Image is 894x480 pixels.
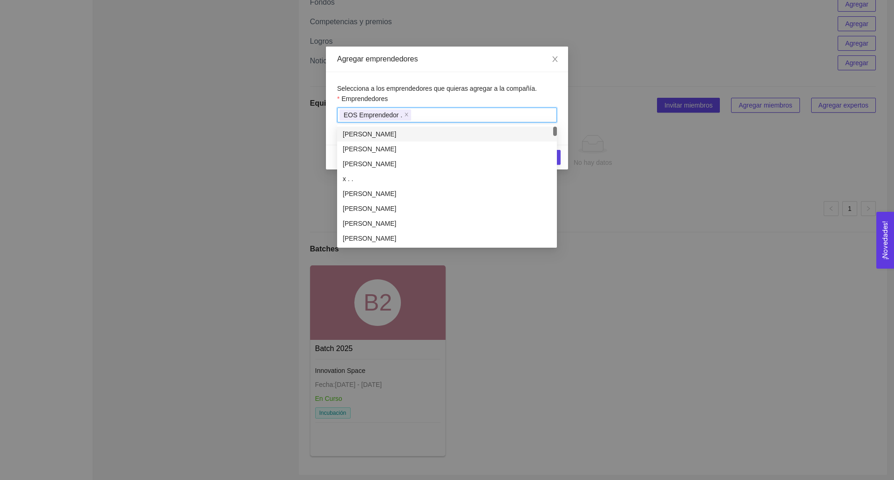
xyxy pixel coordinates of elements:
button: Open Feedback Widget [876,212,894,269]
div: Alexandria Aguirre Moreno [337,156,557,171]
div: Michelle Coutiño Díaz [337,142,557,156]
span: Selecciona a los emprendedores que quieras agregar a la compañía. [337,85,537,92]
div: [PERSON_NAME] [343,144,551,154]
div: [PERSON_NAME] [343,129,551,139]
label: Emprendedores [337,94,388,104]
div: [PERSON_NAME] [343,159,551,169]
button: Close [542,47,568,73]
div: [PERSON_NAME] [343,189,551,199]
div: [PERSON_NAME] [343,233,551,243]
span: close [551,55,559,63]
div: Jaime Solís [337,201,557,216]
div: x . . [343,174,551,184]
span: close [404,112,409,118]
div: [PERSON_NAME] [343,203,551,214]
div: Agregar emprendedores [337,54,557,64]
span: EOS Emprendedor . [339,109,411,121]
span: EOS Emprendedor . [344,110,402,120]
div: x . . [337,171,557,186]
div: Héctor Hugo Delgado Carrillo [337,216,557,231]
div: [PERSON_NAME] [343,218,551,229]
div: Elsa Paulina Arzaga [337,231,557,246]
input: Emprendedores [413,109,415,121]
div: Ottmar Jesús Rivera López [337,127,557,142]
div: Elvia Jacqueline Nevárez Amado [337,186,557,201]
